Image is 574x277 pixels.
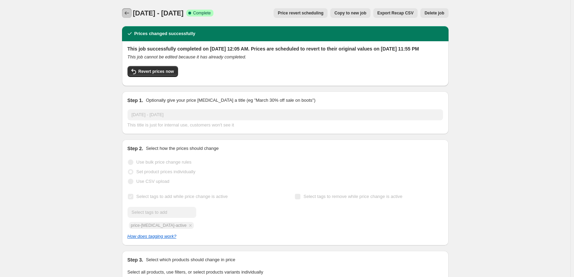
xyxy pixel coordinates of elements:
[128,145,143,152] h2: Step 2.
[334,10,366,16] span: Copy to new job
[136,169,196,174] span: Set product prices individually
[128,97,143,104] h2: Step 1.
[139,69,174,74] span: Revert prices now
[128,54,246,59] i: This job cannot be edited because it has already completed.
[330,8,371,18] button: Copy to new job
[146,256,235,263] p: Select which products should change in price
[278,10,323,16] span: Price revert scheduling
[122,8,132,18] button: Price change jobs
[136,179,169,184] span: Use CSV upload
[128,207,196,218] input: Select tags to add
[274,8,328,18] button: Price revert scheduling
[373,8,418,18] button: Export Recap CSV
[128,66,178,77] button: Revert prices now
[128,45,443,52] h2: This job successfully completed on [DATE] 12:05 AM. Prices are scheduled to revert to their origi...
[128,234,176,239] a: How does tagging work?
[303,194,402,199] span: Select tags to remove while price change is active
[424,10,444,16] span: Delete job
[136,194,228,199] span: Select tags to add while price change is active
[193,10,211,16] span: Complete
[146,97,315,104] p: Optionally give your price [MEDICAL_DATA] a title (eg "March 30% off sale on boots")
[128,109,443,120] input: 30% off holiday sale
[128,256,143,263] h2: Step 3.
[377,10,413,16] span: Export Recap CSV
[136,159,191,165] span: Use bulk price change rules
[146,145,219,152] p: Select how the prices should change
[134,30,196,37] h2: Prices changed successfully
[128,122,234,128] span: This title is just for internal use, customers won't see it
[420,8,448,18] button: Delete job
[128,269,263,275] span: Select all products, use filters, or select products variants individually
[133,9,184,17] span: [DATE] - [DATE]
